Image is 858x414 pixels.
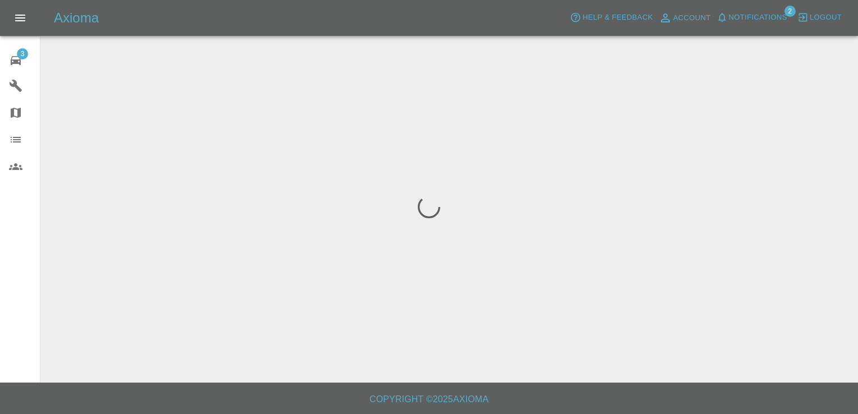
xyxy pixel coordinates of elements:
h6: Copyright © 2025 Axioma [9,392,849,407]
span: Account [673,12,711,25]
span: 3 [17,48,28,59]
span: Help & Feedback [582,11,652,24]
button: Logout [795,9,845,26]
span: Notifications [729,11,787,24]
a: Account [656,9,714,27]
span: Logout [810,11,842,24]
button: Open drawer [7,4,34,31]
button: Help & Feedback [567,9,655,26]
button: Notifications [714,9,790,26]
h5: Axioma [54,9,99,27]
span: 2 [784,6,796,17]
